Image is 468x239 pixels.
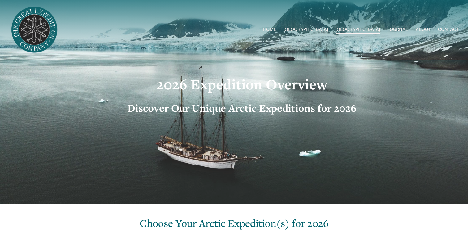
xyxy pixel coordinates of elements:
h2: Choose Your Arctic Expedition(s) for 2026 [43,216,425,230]
a: JOURNAL [388,25,408,34]
a: ABOUT [416,25,431,34]
a: CONTACT [438,25,459,34]
a: folder dropdown [336,25,380,34]
strong: 2026 Expedition Overview [157,75,327,94]
a: HOME [263,25,276,34]
strong: Discover Our Unique Arctic Expeditions for 2026 [128,101,357,115]
img: Arctic Expeditions [9,5,59,55]
span: [GEOGRAPHIC_DATA] [284,26,328,34]
a: folder dropdown [284,25,328,34]
span: [GEOGRAPHIC_DATA] [336,26,380,34]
